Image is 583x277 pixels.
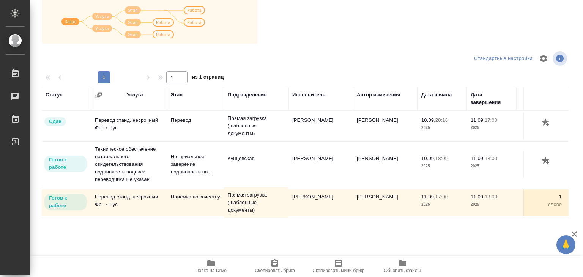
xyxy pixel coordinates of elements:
[421,124,463,132] p: 2025
[485,194,497,200] p: 18:00
[556,235,575,254] button: 🙏
[520,155,562,162] p: 1
[520,116,562,124] p: 154
[471,156,485,161] p: 11.09,
[195,268,227,273] span: Папка на Drive
[312,268,364,273] span: Скопировать мини-бриф
[224,111,288,141] td: Прямая загрузка (шаблонные документы)
[171,91,183,99] div: Этап
[255,268,295,273] span: Скопировать бриф
[384,268,421,273] span: Обновить файлы
[288,189,353,216] td: [PERSON_NAME]
[49,194,82,209] p: Готов к работе
[353,113,418,139] td: [PERSON_NAME]
[171,153,220,176] p: Нотариальное заверение подлинности по...
[421,156,435,161] p: 10.09,
[91,189,167,216] td: Перевод станд. несрочный Фр → Рус
[49,156,82,171] p: Готов к работе
[471,162,512,170] p: 2025
[435,194,448,200] p: 17:00
[46,91,63,99] div: Статус
[421,201,463,208] p: 2025
[171,116,220,124] p: Перевод
[520,162,562,170] p: док.
[534,49,553,68] span: Настроить таблицу
[435,117,448,123] p: 20:16
[353,151,418,178] td: [PERSON_NAME]
[471,201,512,208] p: 2025
[421,117,435,123] p: 10.09,
[471,91,512,106] div: Дата завершения
[540,116,553,129] button: Добавить оценку
[559,237,572,253] span: 🙏
[471,117,485,123] p: 11.09,
[435,156,448,161] p: 18:09
[353,189,418,216] td: [PERSON_NAME]
[370,256,434,277] button: Обновить файлы
[485,156,497,161] p: 18:00
[49,118,61,125] p: Сдан
[421,194,435,200] p: 11.09,
[224,151,288,178] td: Кунцевская
[243,256,307,277] button: Скопировать бриф
[288,113,353,139] td: [PERSON_NAME]
[540,155,553,168] button: Добавить оценку
[520,193,562,201] p: 1
[421,91,452,99] div: Дата начала
[520,124,562,132] p: слово
[472,53,534,65] div: split button
[91,113,167,139] td: Перевод станд. несрочный Фр → Рус
[553,51,569,66] span: Посмотреть информацию
[307,256,370,277] button: Скопировать мини-бриф
[485,117,497,123] p: 17:00
[179,256,243,277] button: Папка на Drive
[288,151,353,178] td: [PERSON_NAME]
[357,91,400,99] div: Автор изменения
[171,193,220,201] p: Приёмка по качеству
[471,124,512,132] p: 2025
[91,142,167,187] td: Техническое обеспечение нотариального свидетельствования подлинности подписи переводчика Не указан
[471,194,485,200] p: 11.09,
[421,162,463,170] p: 2025
[192,72,224,83] span: из 1 страниц
[224,187,288,218] td: Прямая загрузка (шаблонные документы)
[95,91,102,99] button: Сгруппировать
[520,201,562,208] p: слово
[126,91,143,99] div: Услуга
[292,91,326,99] div: Исполнитель
[228,91,267,99] div: Подразделение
